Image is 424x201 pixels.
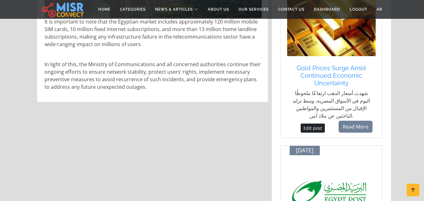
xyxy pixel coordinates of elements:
[339,121,373,133] a: Read More
[296,147,314,154] span: [DATE]
[155,7,193,12] span: News & Articles
[309,3,345,15] a: Dashboard
[150,3,203,15] a: News & Articles
[290,64,373,87] a: Gold Prices Surge Amid Continued Economic Uncertainty
[234,3,273,15] a: Our Services
[345,3,372,15] a: Logout
[42,2,84,17] img: main.misr_connect
[94,3,115,15] a: Home
[301,124,325,133] a: Edit post
[115,3,150,15] a: Categories
[273,3,309,15] a: Contact Us
[372,3,387,15] a: AR
[290,89,373,119] p: شهدت أسعار الذهب ارتفاعًا ملحوظًا اليوم في الأسواق المصرية، وسط تزايد الإقبال من المستثمرين والمو...
[45,61,262,91] p: In light of this, the Ministry of Communications and all concerned authorities continue their ong...
[203,3,234,15] a: About Us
